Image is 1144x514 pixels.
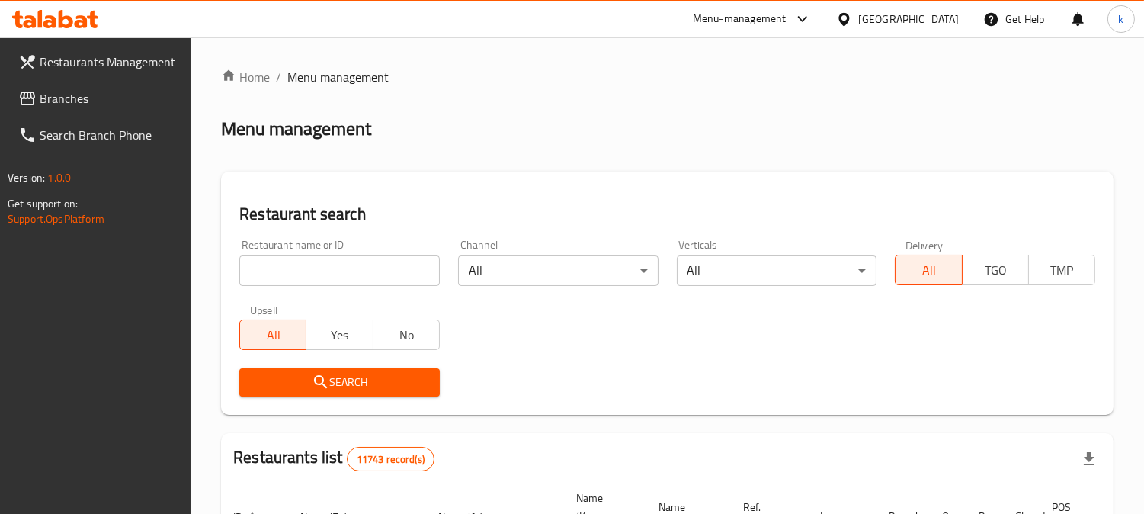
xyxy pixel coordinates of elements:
div: All [458,255,659,286]
span: Yes [312,324,367,346]
button: No [373,320,440,350]
span: 1.0.0 [47,168,71,188]
a: Home [221,68,270,86]
span: All [246,324,300,346]
nav: breadcrumb [221,68,1114,86]
span: Branches [40,89,179,108]
div: Menu-management [693,10,787,28]
a: Branches [6,80,191,117]
button: Search [239,368,440,397]
span: TGO [969,259,1023,281]
button: TMP [1028,255,1095,285]
div: All [677,255,877,286]
span: Search [252,373,428,392]
span: k [1118,11,1123,27]
h2: Menu management [221,117,371,141]
a: Search Branch Phone [6,117,191,153]
a: Support.OpsPlatform [8,209,104,229]
span: Get support on: [8,194,78,214]
span: All [902,259,956,281]
button: All [239,320,306,350]
span: Version: [8,168,45,188]
span: Search Branch Phone [40,126,179,144]
h2: Restaurant search [239,203,1095,226]
div: Export file [1071,441,1107,477]
label: Upsell [250,304,278,315]
button: Yes [306,320,373,350]
h2: Restaurants list [233,446,434,471]
a: Restaurants Management [6,43,191,80]
li: / [276,68,281,86]
label: Delivery [905,239,944,250]
input: Search for restaurant name or ID.. [239,255,440,286]
button: All [895,255,962,285]
span: No [380,324,434,346]
button: TGO [962,255,1029,285]
span: Menu management [287,68,389,86]
span: Restaurants Management [40,53,179,71]
div: Total records count [347,447,434,471]
div: [GEOGRAPHIC_DATA] [858,11,959,27]
span: TMP [1035,259,1089,281]
span: 11743 record(s) [348,452,434,467]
